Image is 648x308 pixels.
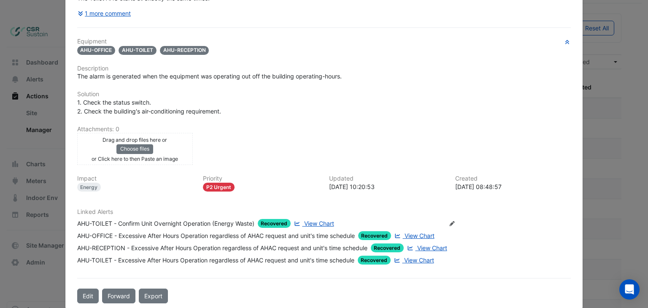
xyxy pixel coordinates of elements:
h6: Updated [329,175,445,182]
h6: Equipment [77,38,571,45]
h6: Attachments: 0 [77,126,571,133]
div: P2 Urgent [203,183,235,192]
div: Energy [77,183,101,192]
a: View Chart [392,256,434,265]
a: View Chart [393,231,434,240]
button: Forward [102,289,135,303]
span: Recovered [358,231,391,240]
h6: Linked Alerts [77,208,571,216]
span: View Chart [417,244,447,251]
small: or Click here to then Paste an image [92,156,178,162]
span: View Chart [405,232,435,239]
div: [DATE] 08:48:57 [455,182,571,191]
span: AHU-RECEPTION [160,46,209,55]
h6: Solution [77,91,571,98]
div: Open Intercom Messenger [619,279,640,300]
span: Recovered [371,243,404,252]
a: Export [139,289,168,303]
fa-icon: Edit Linked Alerts [449,221,455,227]
button: Edit [77,289,99,303]
h6: Impact [77,175,193,182]
a: View Chart [292,219,334,228]
h6: Description [77,65,571,72]
span: View Chart [404,257,434,264]
div: [DATE] 10:20:53 [329,182,445,191]
button: Choose files [116,144,153,154]
h6: Created [455,175,571,182]
div: AHU-RECEPTION - Excessive After Hours Operation regardless of AHAC request and unit's time schedule [77,243,367,252]
h6: Priority [203,175,319,182]
span: AHU-OFFICE [77,46,116,55]
span: AHU-TOILET [119,46,157,55]
div: AHU-OFFICE - Excessive After Hours Operation regardless of AHAC request and unit's time schedule [77,231,355,240]
div: AHU-TOILET - Confirm Unit Overnight Operation (Energy Waste) [77,219,254,228]
a: View Chart [405,243,447,252]
span: Recovered [258,219,291,228]
span: Recovered [358,256,391,265]
span: View Chart [304,220,334,227]
span: 1. Check the status switch. 2. Check the building's air-conditioning requirement. [77,99,221,115]
div: AHU-TOILET - Excessive After Hours Operation regardless of AHAC request and unit's time schedule [77,256,354,265]
button: 1 more comment [77,6,132,21]
small: Drag and drop files here or [103,137,167,143]
span: The alarm is generated when the equipment was operating out off the building operating-hours. [77,73,342,80]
